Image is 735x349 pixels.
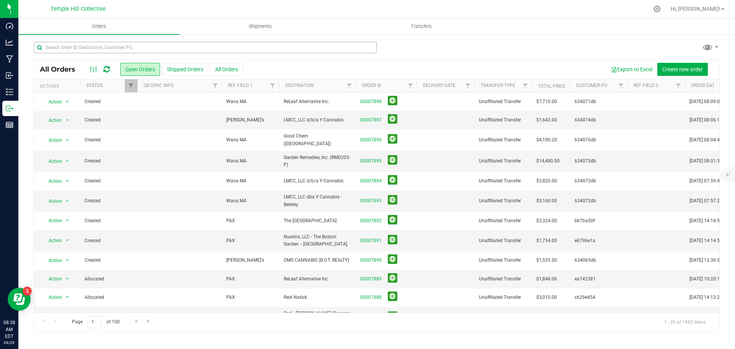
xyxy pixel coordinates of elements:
[125,79,137,92] a: Filter
[671,6,720,12] span: Hi, [PERSON_NAME]!
[63,135,72,146] span: select
[360,177,382,185] a: 00007894
[42,255,62,266] span: Action
[479,177,527,185] span: Unaffiliated Transfer
[479,294,527,301] span: Unaffiliated Transfer
[42,215,62,226] span: Action
[42,135,62,146] span: Action
[284,257,351,264] span: OMG CANNABIS (B.O.T. REALTY)
[480,83,515,88] a: Transfer Type
[360,197,382,205] a: 00007893
[6,55,13,63] inline-svg: Manufacturing
[479,257,527,264] span: Unaffiliated Transfer
[51,6,106,12] span: Temple Hill Collective
[226,275,235,283] span: PAX
[575,237,623,244] span: e6796e1a
[575,116,623,124] span: 634074db
[63,196,72,206] span: select
[536,116,557,124] span: $1,642.00
[40,84,77,89] div: Actions
[284,294,351,301] span: Redi Natick
[42,292,62,303] span: Action
[23,287,32,296] iframe: Resource center unread badge
[42,115,62,126] span: Action
[42,176,62,187] span: Action
[226,98,247,105] span: Wana MA
[360,157,382,165] a: 00007895
[284,310,351,324] span: Redi - [PERSON_NAME] (Cypress Tree Management, Inc.)
[662,66,703,72] span: Create new order
[42,196,62,206] span: Action
[479,98,527,105] span: Unaffiliated Transfer
[6,88,13,96] inline-svg: Inventory
[536,275,557,283] span: $1,848.00
[209,79,222,92] a: Filter
[42,97,62,107] span: Action
[652,5,662,13] div: Manage settings
[85,217,133,224] span: Created
[536,237,557,244] span: $1,734.00
[689,257,732,264] span: [DATE] 12:30:59 EDT
[284,217,351,224] span: The [GEOGRAPHIC_DATA]
[85,98,133,105] span: Created
[85,136,133,144] span: Created
[63,274,72,284] span: select
[85,294,133,301] span: Allocated
[689,294,732,301] span: [DATE] 14:13:22 EDT
[575,197,623,205] span: 634072db
[63,292,72,303] span: select
[226,237,235,244] span: PAX
[689,275,732,283] span: [DATE] 10:20:17 EDT
[82,23,117,30] span: Orders
[689,136,732,144] span: [DATE] 08:04:40 EDT
[226,116,264,124] span: [PERSON_NAME]'s
[284,177,351,185] span: LMCC, LLC d/b/a Y Cannabis
[6,105,13,112] inline-svg: Outbound
[226,197,247,205] span: Wana MA
[575,275,623,283] span: ea742381
[266,79,279,92] a: Filter
[226,257,264,264] span: [PERSON_NAME]'s
[343,79,356,92] a: Filter
[479,237,527,244] span: Unaffiliated Transfer
[6,22,13,30] inline-svg: Dashboard
[536,157,560,165] span: $14,480.00
[162,63,208,76] button: Shipped Orders
[42,312,62,323] span: Action
[536,136,557,144] span: $4,100.20
[689,217,732,224] span: [DATE] 14:14:57 EDT
[284,233,351,248] span: Nuestra, LLC - The Boston Garden -- [GEOGRAPHIC_DATA]
[85,257,133,264] span: Created
[360,98,382,105] a: 00007898
[634,83,658,88] a: Ref Field 2
[144,83,174,88] a: QB Sync Info
[575,136,623,144] span: 634076db
[226,294,235,301] span: PAX
[404,79,417,92] a: Filter
[85,157,133,165] span: Created
[360,275,382,283] a: 00007889
[479,136,527,144] span: Unaffiliated Transfer
[575,98,623,105] span: 634071db
[85,197,133,205] span: Created
[85,275,133,283] span: Allocated
[143,316,154,326] a: Go to the last page
[538,84,565,89] a: Total Price
[40,65,83,74] span: All Orders
[284,154,351,169] span: Garden Remedies, Inc. (RMD205-P)
[536,177,557,185] span: $3,820.00
[284,98,351,105] span: ReLeaf Alternative Inc.
[536,217,557,224] span: $3,324.00
[575,157,623,165] span: 634075db
[689,157,732,165] span: [DATE] 08:01:31 EDT
[18,18,180,34] a: Orders
[360,257,382,264] a: 00007890
[85,177,133,185] span: Created
[226,136,247,144] span: Wana MA
[284,133,351,147] span: Good Chem ([GEOGRAPHIC_DATA])
[479,157,527,165] span: Unaffiliated Transfer
[63,255,72,266] span: select
[63,312,72,323] span: select
[120,63,160,76] button: Open Orders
